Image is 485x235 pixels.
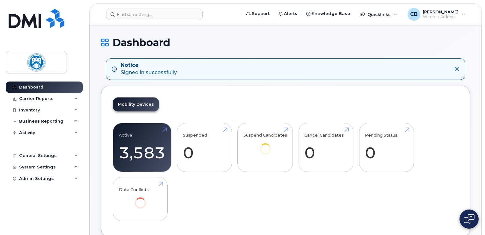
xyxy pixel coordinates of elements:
a: Suspend Candidates [243,126,287,163]
a: Pending Status 0 [365,126,408,168]
img: Open chat [464,214,474,224]
a: Mobility Devices [113,97,159,111]
a: Data Conflicts [119,181,162,217]
a: Cancel Candidates 0 [304,126,347,168]
h1: Dashboard [101,37,470,48]
a: Active 3,583 [119,126,165,168]
a: Suspended 0 [183,126,226,168]
div: Signed in successfully. [121,62,177,76]
strong: Notice [121,62,177,69]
